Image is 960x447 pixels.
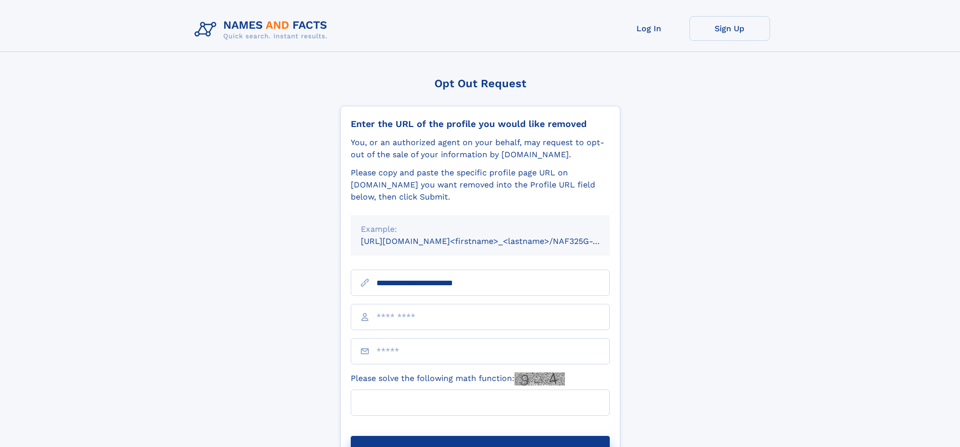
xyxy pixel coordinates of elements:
a: Sign Up [689,16,770,41]
div: Example: [361,223,600,235]
img: Logo Names and Facts [190,16,336,43]
div: You, or an authorized agent on your behalf, may request to opt-out of the sale of your informatio... [351,137,610,161]
div: Please copy and paste the specific profile page URL on [DOMAIN_NAME] you want removed into the Pr... [351,167,610,203]
div: Opt Out Request [340,77,620,90]
div: Enter the URL of the profile you would like removed [351,118,610,130]
label: Please solve the following math function: [351,372,565,386]
a: Log In [609,16,689,41]
small: [URL][DOMAIN_NAME]<firstname>_<lastname>/NAF325G-xxxxxxxx [361,236,629,246]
